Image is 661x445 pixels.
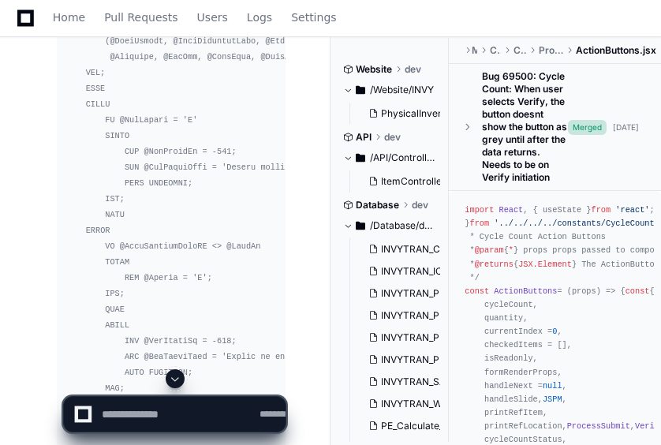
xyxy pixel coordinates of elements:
[518,260,572,269] span: JSX.Element
[568,120,607,135] span: Merged
[362,238,440,260] button: INVYTRAN_CC_PROC.sql
[362,170,440,193] button: ItemController.cs
[472,44,477,57] span: Modules
[343,213,437,238] button: /Database/dbo/Stored Procedures
[381,243,493,256] span: INVYTRAN_CC_PROC.sql
[465,286,489,296] span: const
[381,265,487,278] span: INVYTRAN_IC_TRAN.sql
[370,84,434,96] span: /Website/INVY
[247,13,272,22] span: Logs
[362,282,440,305] button: INVYTRAN_PI_PROC.sql
[475,260,513,269] span: @returns
[572,286,596,296] span: props
[490,44,501,57] span: CycleCount
[539,44,563,57] span: ProcessCycleCount
[405,63,421,76] span: dev
[356,216,365,235] svg: Directory
[494,286,557,296] span: ActionButtons
[197,13,228,22] span: Users
[362,260,440,282] button: INVYTRAN_IC_TRAN.sql
[343,145,437,170] button: /API/Controllers
[356,131,372,144] span: API
[362,305,440,327] button: INVYTRAN_PI_TRAN.sql
[626,286,650,296] span: const
[291,13,336,22] span: Settings
[362,349,440,371] button: INVYTRAN_PR_TRAN.sql
[475,245,504,255] span: @param
[513,44,526,57] span: Components
[499,205,523,215] span: React
[381,331,491,344] span: INVYTRAN_PR_PROC.sql
[356,63,392,76] span: Website
[370,151,437,164] span: /API/Controllers
[465,205,494,215] span: import
[381,353,490,366] span: INVYTRAN_PR_TRAN.sql
[384,131,401,144] span: dev
[356,199,399,211] span: Database
[381,175,457,188] span: ItemController.cs
[615,205,649,215] span: 'react'
[552,327,557,336] span: 0
[362,327,440,349] button: INVYTRAN_PR_PROC.sql
[412,199,428,211] span: dev
[370,219,437,232] span: /Database/dbo/Stored Procedures
[381,287,487,300] span: INVYTRAN_PI_PROC.sql
[381,309,486,322] span: INVYTRAN_PI_TRAN.sql
[356,80,365,99] svg: Directory
[53,13,85,22] span: Home
[343,77,437,103] button: /Website/INVY
[381,107,470,120] span: PhysicalInventory.js
[576,44,656,57] span: ActionButtons.jsx
[482,70,568,184] div: Bug 69500: Cycle Count: When user selects Verify, the button doesnt show the button as grey until...
[592,205,611,215] span: from
[613,122,639,133] div: [DATE]
[104,13,177,22] span: Pull Requests
[356,148,365,167] svg: Directory
[470,219,490,228] span: from
[362,103,440,125] button: PhysicalInventory.js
